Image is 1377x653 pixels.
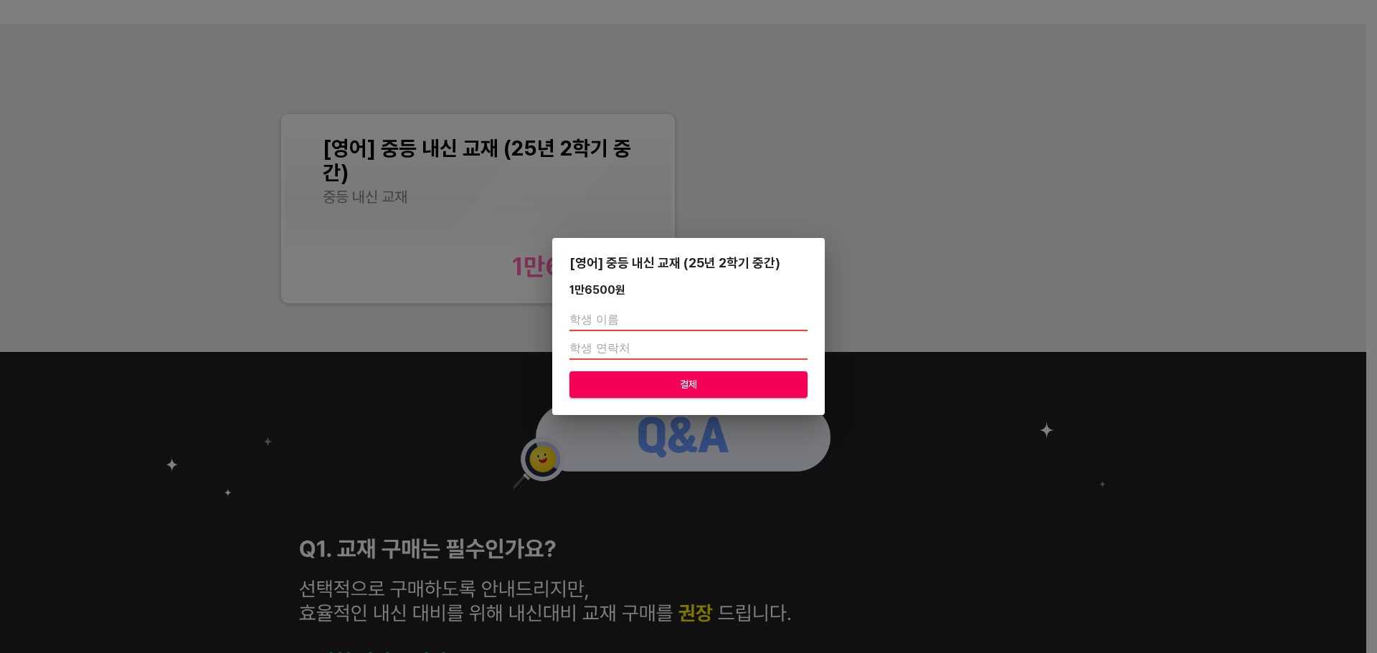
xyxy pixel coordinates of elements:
[569,283,625,297] div: 1만6500 원
[569,255,808,270] div: [영어] 중등 내신 교재 (25년 2학기 중간)
[569,371,808,398] button: 결제
[569,337,808,360] input: 학생 연락처
[581,376,796,394] span: 결제
[569,308,808,331] input: 학생 이름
